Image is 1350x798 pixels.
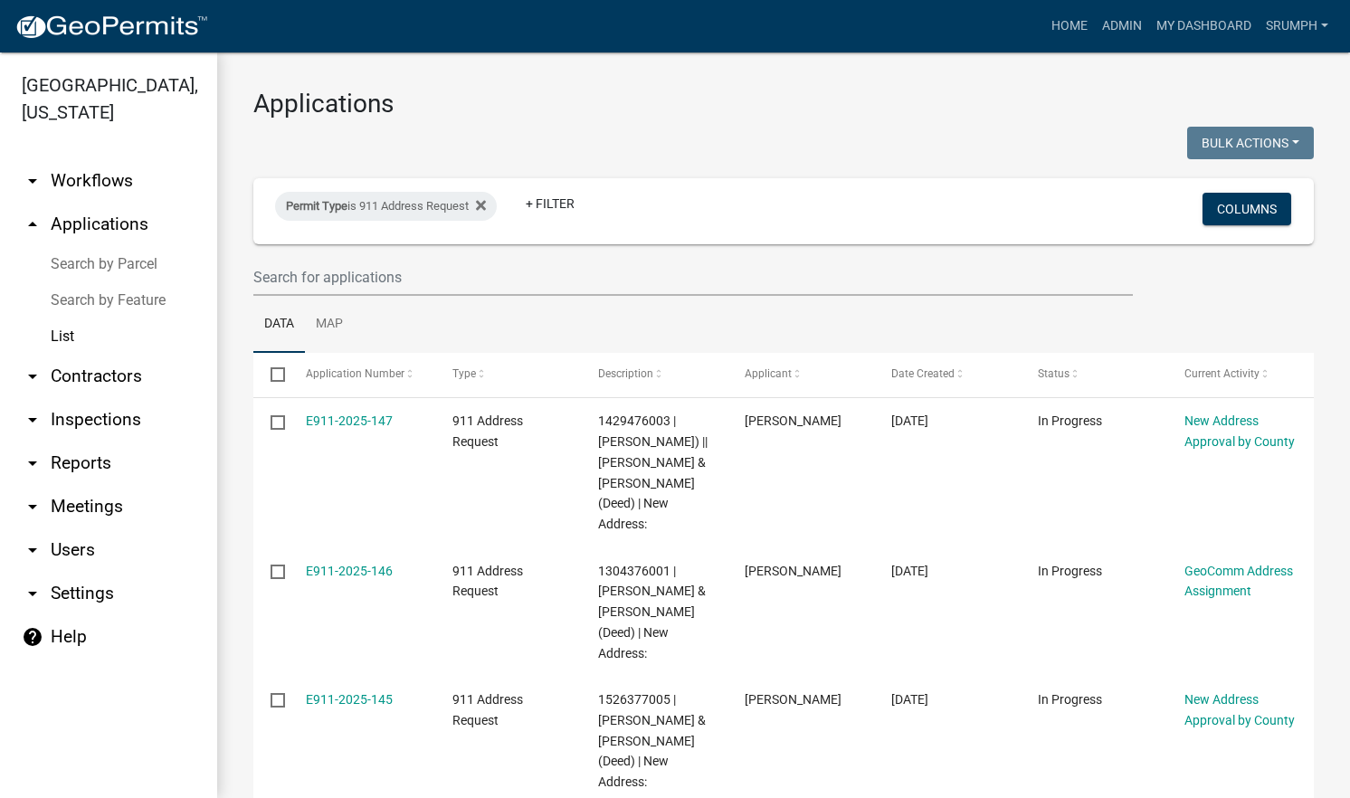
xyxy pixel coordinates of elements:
datatable-header-cell: Select [253,353,288,396]
span: 911 Address Request [452,413,523,449]
a: Map [305,296,354,354]
a: srumph [1259,9,1336,43]
span: 10/06/2025 [891,564,928,578]
span: In Progress [1038,692,1102,707]
span: In Progress [1038,564,1102,578]
span: Nathan Ward [745,564,841,578]
div: is 911 Address Request [275,192,497,221]
datatable-header-cell: Application Number [288,353,434,396]
datatable-header-cell: Status [1021,353,1167,396]
span: Nathan Ward [745,413,841,428]
span: In Progress [1038,413,1102,428]
a: Data [253,296,305,354]
span: 1429476003 | RINIKER CHRIS (Deed) || RINIKER ADAM & NICHOLE (Deed) | New Address: [598,413,708,531]
span: Type [452,367,476,380]
i: arrow_drop_down [22,366,43,387]
a: + Filter [511,187,589,220]
button: Columns [1203,193,1291,225]
a: New Address Approval by County [1184,692,1295,727]
button: Bulk Actions [1187,127,1314,159]
a: Home [1044,9,1095,43]
span: Date Created [891,367,955,380]
span: 911 Address Request [452,564,523,599]
i: help [22,626,43,648]
span: 1526377005 | OLESON KRISTOPHER T & BAHLS JACQUELINE M (Deed) | New Address: [598,692,706,789]
a: E911-2025-145 [306,692,393,707]
a: My Dashboard [1149,9,1259,43]
span: 1304376001 | WHITTLE MICHAEL J & HOLLIE L (Deed) | New Address: [598,564,706,660]
i: arrow_drop_down [22,170,43,192]
input: Search for applications [253,259,1133,296]
datatable-header-cell: Current Activity [1167,353,1314,396]
span: Description [598,367,653,380]
i: arrow_drop_down [22,583,43,604]
a: GeoComm Address Assignment [1184,564,1293,599]
span: Permit Type [286,199,347,213]
span: Nathan Ward [745,692,841,707]
a: Admin [1095,9,1149,43]
datatable-header-cell: Applicant [727,353,874,396]
span: 911 Address Request [452,692,523,727]
span: Status [1038,367,1070,380]
span: Current Activity [1184,367,1260,380]
span: Application Number [306,367,404,380]
a: E911-2025-147 [306,413,393,428]
span: 10/06/2025 [891,413,928,428]
a: E911-2025-146 [306,564,393,578]
a: New Address Approval by County [1184,413,1295,449]
datatable-header-cell: Type [434,353,581,396]
span: 10/06/2025 [891,692,928,707]
h3: Applications [253,89,1314,119]
i: arrow_drop_down [22,539,43,561]
i: arrow_drop_down [22,496,43,518]
i: arrow_drop_down [22,452,43,474]
i: arrow_drop_up [22,214,43,235]
datatable-header-cell: Date Created [874,353,1021,396]
span: Applicant [745,367,792,380]
i: arrow_drop_down [22,409,43,431]
datatable-header-cell: Description [581,353,727,396]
